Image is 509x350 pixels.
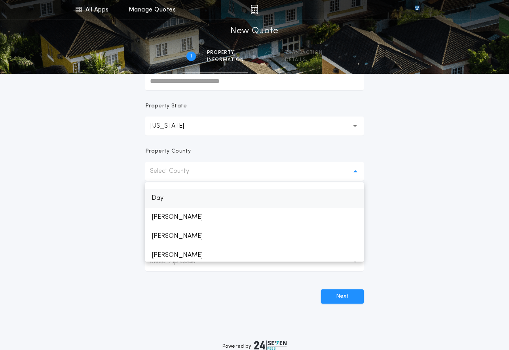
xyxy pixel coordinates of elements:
img: logo [254,340,287,350]
p: [US_STATE] [150,121,197,131]
h2: 2 [268,53,271,59]
button: Select Zip Code [145,252,364,271]
p: Day [145,189,364,208]
span: information [207,57,244,63]
button: Select County [145,162,364,181]
p: [PERSON_NAME] [145,246,364,265]
span: Property [207,50,244,56]
button: Next [321,289,364,304]
button: [US_STATE] [145,117,364,136]
p: [PERSON_NAME] [145,227,364,246]
span: details [285,57,323,63]
p: Property County [145,147,191,155]
p: [PERSON_NAME] [145,208,364,227]
p: Select Zip Code [150,257,208,266]
h1: New Quote [230,25,279,38]
p: Property State [145,102,187,110]
ul: Select County [145,182,364,262]
h2: 1 [190,53,192,59]
span: Transaction [285,50,323,56]
img: img [251,5,258,14]
div: Powered by [222,340,287,350]
p: Select County [150,166,202,176]
img: vs-icon [401,6,434,13]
